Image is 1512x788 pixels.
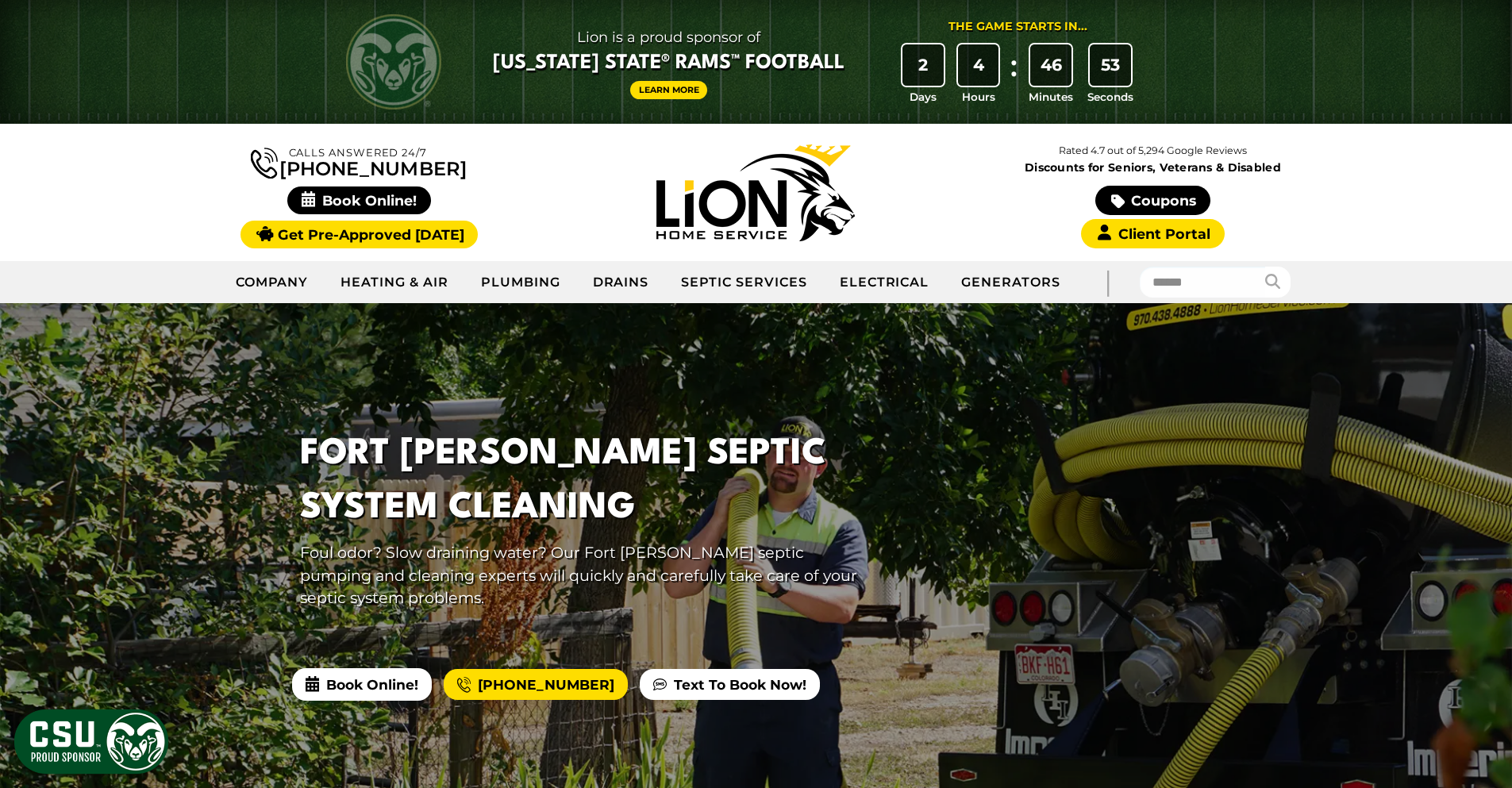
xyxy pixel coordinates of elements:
div: | [1076,261,1140,303]
a: Get Pre-Approved [DATE] [240,221,478,248]
a: [PHONE_NUMBER] [251,144,467,179]
div: 2 [902,44,944,86]
p: Foul odor? Slow draining water? Our Fort [PERSON_NAME] septic pumping and cleaning experts will q... [300,541,878,609]
span: Hours [962,89,995,105]
a: Client Portal [1081,219,1224,248]
span: Discounts for Seniors, Veterans & Disabled [958,162,1348,173]
div: 4 [958,44,999,86]
a: Electrical [824,263,946,302]
div: 46 [1030,44,1071,86]
a: [PHONE_NUMBER] [444,669,628,701]
p: Rated 4.7 out of 5,294 Google Reviews [954,142,1351,160]
a: Text To Book Now! [640,669,820,701]
img: CSU Sponsor Badge [12,707,171,776]
img: Lion Home Service [656,144,855,241]
a: Drains [577,263,666,302]
span: Book Online! [292,668,432,700]
a: Generators [945,263,1076,302]
span: Lion is a proud sponsor of [493,25,844,50]
a: Plumbing [465,263,577,302]
img: CSU Rams logo [346,14,441,110]
h1: Fort [PERSON_NAME] Septic System Cleaning [300,428,878,534]
div: : [1006,44,1021,106]
a: Septic Services [665,263,823,302]
div: 53 [1090,44,1131,86]
a: Learn More [630,81,708,99]
span: Book Online! [287,186,431,214]
span: Days [910,89,937,105]
a: Coupons [1095,186,1210,215]
a: Heating & Air [325,263,464,302]
div: The Game Starts in... [948,18,1087,36]
span: [US_STATE] State® Rams™ Football [493,50,844,77]
span: Minutes [1029,89,1073,105]
a: Company [220,263,325,302]
span: Seconds [1087,89,1133,105]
